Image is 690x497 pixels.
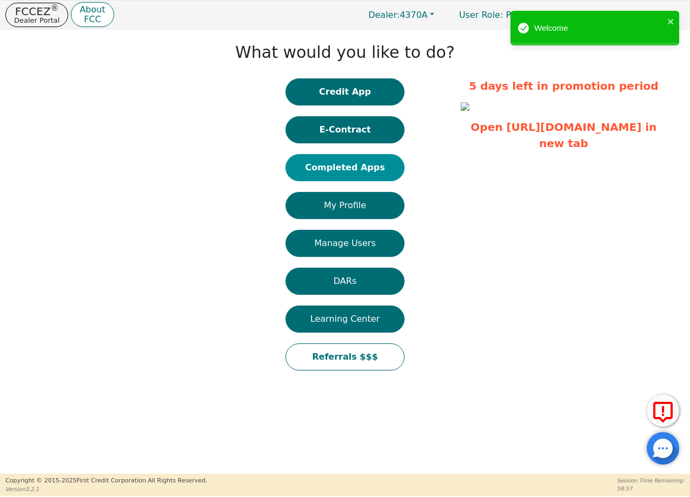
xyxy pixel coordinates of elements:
[647,394,679,427] button: Report Error to FCC
[71,2,114,28] button: AboutFCC
[357,6,446,23] button: Dealer:4370A
[553,6,685,23] button: 4370A:[PERSON_NAME]
[461,102,469,111] img: b9098c96-64f4-434a-8d24-6849b8bd3585
[286,306,404,333] button: Learning Center
[5,476,207,486] p: Copyright © 2015- 2025 First Credit Corporation.
[286,343,404,370] button: Referrals $$$
[534,22,664,35] div: Welcome
[368,10,400,20] span: Dealer:
[617,476,685,485] p: Session Time Remaining:
[617,485,685,493] p: 58:57
[286,154,404,181] button: Completed Apps
[286,230,404,257] button: Manage Users
[79,5,105,14] p: About
[14,17,59,24] p: Dealer Portal
[235,43,455,62] h1: What would you like to do?
[5,485,207,493] p: Version 3.2.1
[286,78,404,105] button: Credit App
[14,6,59,17] p: FCCEZ
[667,15,675,28] button: close
[470,121,656,150] a: Open [URL][DOMAIN_NAME] in new tab
[461,78,666,94] p: 5 days left in promotion period
[286,116,404,143] button: E-Contract
[79,15,105,24] p: FCC
[448,4,550,25] a: User Role: Primary
[448,4,550,25] p: Primary
[148,477,207,484] span: All Rights Reserved.
[459,10,503,20] span: User Role :
[5,3,68,27] button: FCCEZ®Dealer Portal
[286,268,404,295] button: DARs
[51,3,59,13] sup: ®
[286,192,404,219] button: My Profile
[368,10,428,20] span: 4370A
